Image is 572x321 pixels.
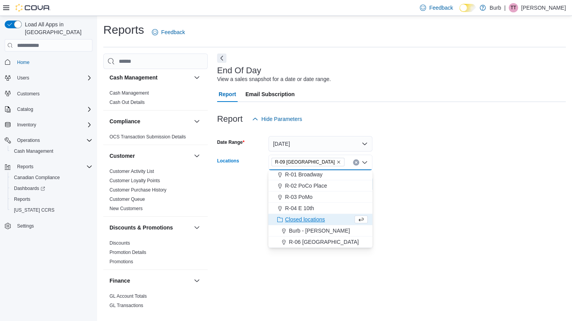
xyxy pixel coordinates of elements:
a: Cash Management [11,147,56,156]
span: Canadian Compliance [14,174,60,181]
span: Report [219,86,236,102]
div: Discounts & Promotions [103,238,208,269]
span: R-01 Broadway [285,171,323,178]
h3: Cash Management [110,74,158,81]
span: Cash Management [11,147,92,156]
input: Dark Mode [459,4,476,12]
span: Customer Activity List [110,168,154,174]
button: [DATE] [268,136,372,152]
button: Hide Parameters [249,111,305,127]
span: Discounts [110,240,130,246]
button: Next [217,53,226,63]
button: Users [2,72,96,83]
button: Finance [192,276,202,285]
span: Washington CCRS [11,205,92,215]
span: Feedback [161,28,185,36]
span: Reports [11,195,92,204]
h3: Discounts & Promotions [110,224,173,231]
span: Cash Management [14,148,53,154]
span: Users [14,73,92,83]
span: Customers [17,91,40,97]
span: GL Account Totals [110,293,147,299]
span: Home [14,57,92,67]
span: Cash Out Details [110,99,145,105]
span: Catalog [14,105,92,114]
div: Customer [103,167,208,216]
p: Burb [490,3,501,12]
span: Customers [14,89,92,98]
h3: Customer [110,152,135,160]
a: Settings [14,221,37,231]
button: [US_STATE] CCRS [8,205,96,216]
button: Remove R-09 Tuscany Village from selection in this group [336,160,341,164]
a: Canadian Compliance [11,173,63,182]
button: Burb - [PERSON_NAME] [268,225,372,236]
span: Reports [14,196,30,202]
span: Closed locations [285,216,325,223]
span: Operations [14,136,92,145]
span: Home [17,59,30,66]
button: Reports [8,194,96,205]
button: Closed locations [268,214,372,225]
label: Locations [217,158,239,164]
button: Canadian Compliance [8,172,96,183]
a: Feedback [149,24,188,40]
span: Cash Management [110,90,149,96]
span: Settings [14,221,92,231]
div: Tyler Trombley [509,3,518,12]
button: Clear input [353,159,359,166]
button: Catalog [14,105,36,114]
img: Cova [16,4,50,12]
a: New Customers [110,206,143,211]
button: Home [2,56,96,67]
button: Operations [14,136,43,145]
a: Promotions [110,259,133,264]
button: Inventory [2,119,96,130]
span: R-02 PoCo Place [285,182,327,190]
h3: Report [217,114,243,124]
span: Inventory [17,122,36,128]
span: Feedback [429,4,453,12]
button: Operations [2,135,96,146]
button: Cash Management [110,74,191,81]
span: Hide Parameters [261,115,302,123]
span: Operations [17,137,40,143]
button: Settings [2,220,96,231]
div: Choose from the following options [268,135,372,248]
span: Inventory [14,120,92,129]
span: R-03 PoMo [285,193,313,201]
a: Customer Loyalty Points [110,178,160,183]
a: Dashboards [8,183,96,194]
button: R-02 PoCo Place [268,180,372,192]
div: Finance [103,292,208,313]
button: R-01 Broadway [268,169,372,180]
span: Reports [17,164,33,170]
button: R-03 PoMo [268,192,372,203]
span: Reports [14,162,92,171]
button: Customer [192,151,202,160]
button: Customer [110,152,191,160]
button: Cash Management [8,146,96,157]
button: Users [14,73,32,83]
a: GL Transactions [110,303,143,308]
label: Date Range [217,139,245,145]
span: Promotion Details [110,249,146,255]
span: R-09 Tuscany Village [271,158,344,166]
a: GL Account Totals [110,293,147,299]
span: R-09 [GEOGRAPHIC_DATA] [275,158,335,166]
a: Customer Activity List [110,169,154,174]
a: Customer Purchase History [110,187,167,193]
span: Users [17,75,29,81]
a: Customer Queue [110,197,145,202]
span: Settings [17,223,34,229]
button: Compliance [192,117,202,126]
h3: Compliance [110,117,140,125]
span: [US_STATE] CCRS [14,207,54,213]
a: OCS Transaction Submission Details [110,134,186,140]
